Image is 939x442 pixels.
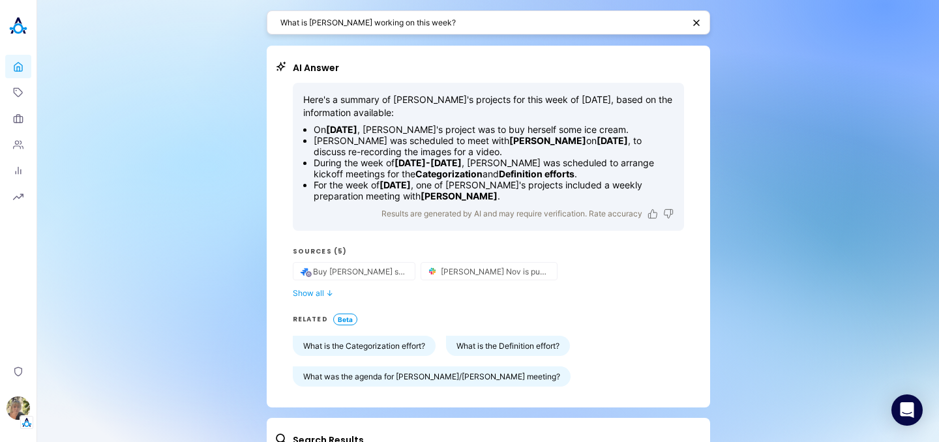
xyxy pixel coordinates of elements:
h3: RELATED [293,314,328,325]
button: Show all ↓ [293,288,684,298]
span: [PERSON_NAME] Nov is published, Dec is <https://[DOMAIN_NAME]/a/apps/opwlvyr1/knowledge-hub/folde... [441,267,549,276]
strong: [DATE]-[DATE] [395,157,462,168]
strong: [DATE] [380,179,411,190]
textarea: What is [PERSON_NAME] working on this week? [280,16,683,29]
strong: [DATE] [597,135,628,146]
h2: AI Answer [293,61,684,75]
span: ↓ [326,288,333,298]
img: Private Interaction [306,271,312,277]
img: Akooda Logo [5,13,31,39]
li: [PERSON_NAME] was scheduled to meet with on , to discuss re-recording the images for a video. [314,135,674,157]
button: source-button [421,263,557,280]
p: Here's a summary of [PERSON_NAME]'s projects for this week of [DATE], based on the information av... [303,93,674,119]
button: What is the Definition effort? [446,336,570,356]
img: Alisa Faingold [7,396,30,420]
button: What is the Categorization effort? [293,336,436,356]
p: Results are generated by AI and may require verification. Rate accuracy [381,207,642,220]
button: Dislike [663,209,674,219]
strong: Definition efforts [499,168,574,179]
strong: [PERSON_NAME] [421,190,498,201]
button: Alisa FaingoldTenant Logo [5,391,31,429]
img: Jira [299,265,310,277]
span: Beta [333,314,357,325]
h3: Sources (5) [293,246,684,257]
li: On , [PERSON_NAME]'s project was to buy herself some ice cream. [314,124,674,135]
li: For the week of , one of [PERSON_NAME]'s projects included a weekly preparation meeting with . [314,179,674,201]
img: Slack [426,265,438,277]
button: source-button [293,263,415,280]
button: Like [648,209,658,219]
strong: [PERSON_NAME] [509,135,586,146]
strong: [DATE] [326,124,357,135]
li: During the week of , [PERSON_NAME] was scheduled to arrange kickoff meetings for the and . [314,157,674,179]
button: What was the agenda for [PERSON_NAME]/[PERSON_NAME] meeting? [293,366,571,387]
img: Tenant Logo [20,416,33,429]
span: Buy [PERSON_NAME] some ice cream [313,267,407,276]
strong: Categorization [415,168,483,179]
div: Open Intercom Messenger [891,394,923,426]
